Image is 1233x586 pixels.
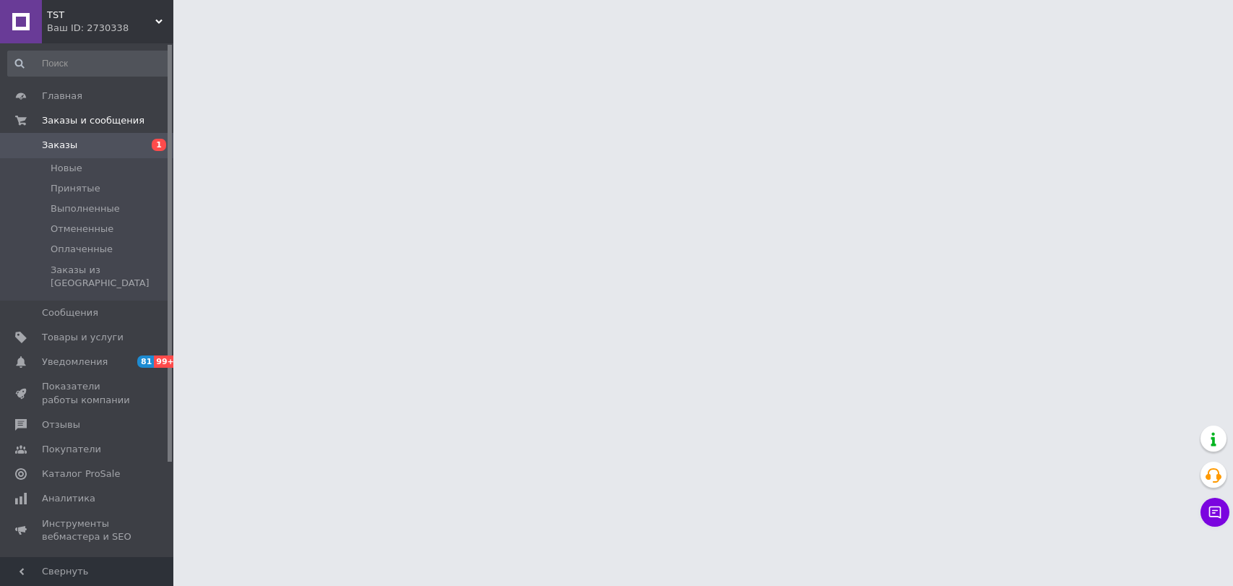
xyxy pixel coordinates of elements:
[42,492,95,505] span: Аналитика
[154,356,178,368] span: 99+
[42,139,77,152] span: Заказы
[47,22,173,35] div: Ваш ID: 2730338
[51,162,82,175] span: Новые
[42,443,101,456] span: Покупатели
[42,331,124,344] span: Товары и услуги
[42,306,98,319] span: Сообщения
[51,264,168,290] span: Заказы из [GEOGRAPHIC_DATA]
[42,356,108,369] span: Уведомления
[7,51,170,77] input: Поиск
[51,182,100,195] span: Принятые
[42,467,120,481] span: Каталог ProSale
[42,380,134,406] span: Показатели работы компании
[42,555,134,581] span: Управление сайтом
[51,223,113,236] span: Отмененные
[51,243,113,256] span: Оплаченные
[51,202,120,215] span: Выполненные
[42,114,144,127] span: Заказы и сообщения
[152,139,166,151] span: 1
[42,418,80,431] span: Отзывы
[47,9,155,22] span: TST
[42,517,134,543] span: Инструменты вебмастера и SEO
[1200,498,1229,527] button: Чат с покупателем
[137,356,154,368] span: 81
[42,90,82,103] span: Главная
